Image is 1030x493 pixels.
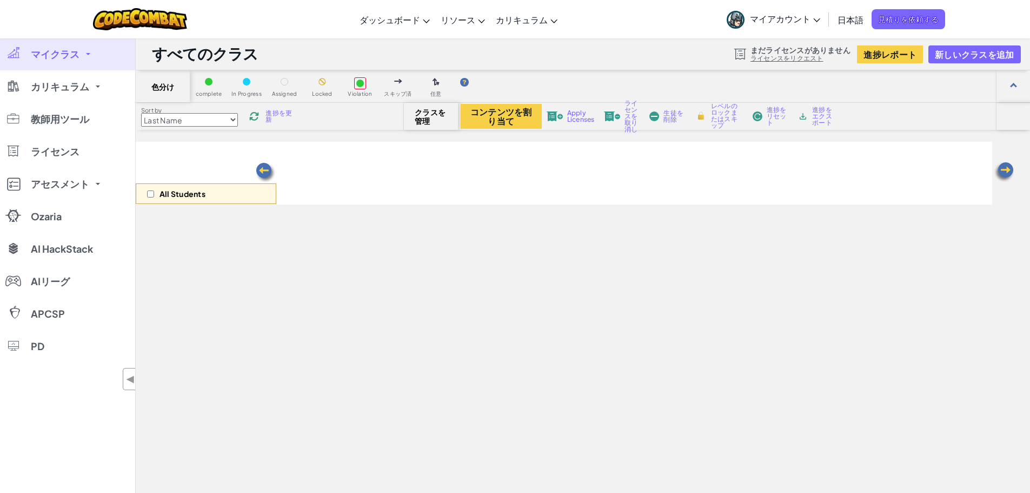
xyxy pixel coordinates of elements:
[750,45,850,54] span: まだライセンスがありません
[832,5,869,34] a: 日本語
[152,44,258,64] h1: すべてのクラス
[348,91,372,97] span: Violation
[141,106,238,115] label: Sort by
[384,91,411,97] span: スキップ済
[460,78,469,87] img: IconHint.svg
[31,277,70,286] span: AIリーグ
[490,5,563,34] a: カリキュラム
[753,111,762,121] img: IconReset.svg
[727,11,745,29] img: avatar
[798,111,808,121] img: IconArchive.svg
[31,82,89,91] span: カリキュラム
[663,110,685,123] span: 生徒を削除
[767,107,788,126] span: 進捗をリセット
[31,147,79,156] span: ライセンス
[838,14,863,25] span: 日本語
[430,91,441,97] span: 任意
[31,114,89,124] span: 教師用ツール
[231,91,262,97] span: In Progress
[31,244,93,254] span: AI HackStack
[151,82,175,91] span: 色分け
[711,103,743,129] span: レベルのロックまたはスキップ
[394,79,402,83] img: IconSkippedLevel.svg
[857,45,923,63] button: 進捗レポート
[750,54,850,63] a: ライセンスをリクエスト
[441,14,475,25] span: リソース
[354,5,435,34] a: ダッシュボード
[31,212,62,221] span: Ozaria
[272,91,297,97] span: Assigned
[247,111,261,121] img: IconReload.svg
[567,110,595,123] span: Apply Licenses
[750,13,820,24] span: マイアカウント
[993,161,1015,183] img: Arrow_Left.png
[721,2,826,36] a: マイアカウント
[872,9,945,29] a: 見積りを依頼する
[265,110,295,123] span: 進捗を更新
[126,371,135,387] span: ◀
[604,111,620,121] img: IconLicenseRevoke.svg
[415,108,447,125] span: クラスを管理
[461,104,542,129] button: コンテンツを割り当て
[547,111,563,121] img: IconLicenseApply.svg
[649,111,659,121] img: IconRemoveStudents.svg
[433,78,440,87] img: IconOptionalLevel.svg
[812,107,834,126] span: 進捗をエクスポート
[928,45,1020,63] button: 新しいクラスを追加
[160,189,205,198] p: All Students
[31,49,79,59] span: マイクラス
[196,91,222,97] span: complete
[695,111,707,121] img: IconLock.svg
[312,91,332,97] span: Locked
[624,100,640,133] span: ライセンスを取り消し
[360,14,420,25] span: ダッシュボード
[255,162,276,183] img: Arrow_Left.png
[31,179,89,189] span: アセスメント
[435,5,490,34] a: リソース
[93,8,188,30] img: CodeCombat logo
[496,14,548,25] span: カリキュラム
